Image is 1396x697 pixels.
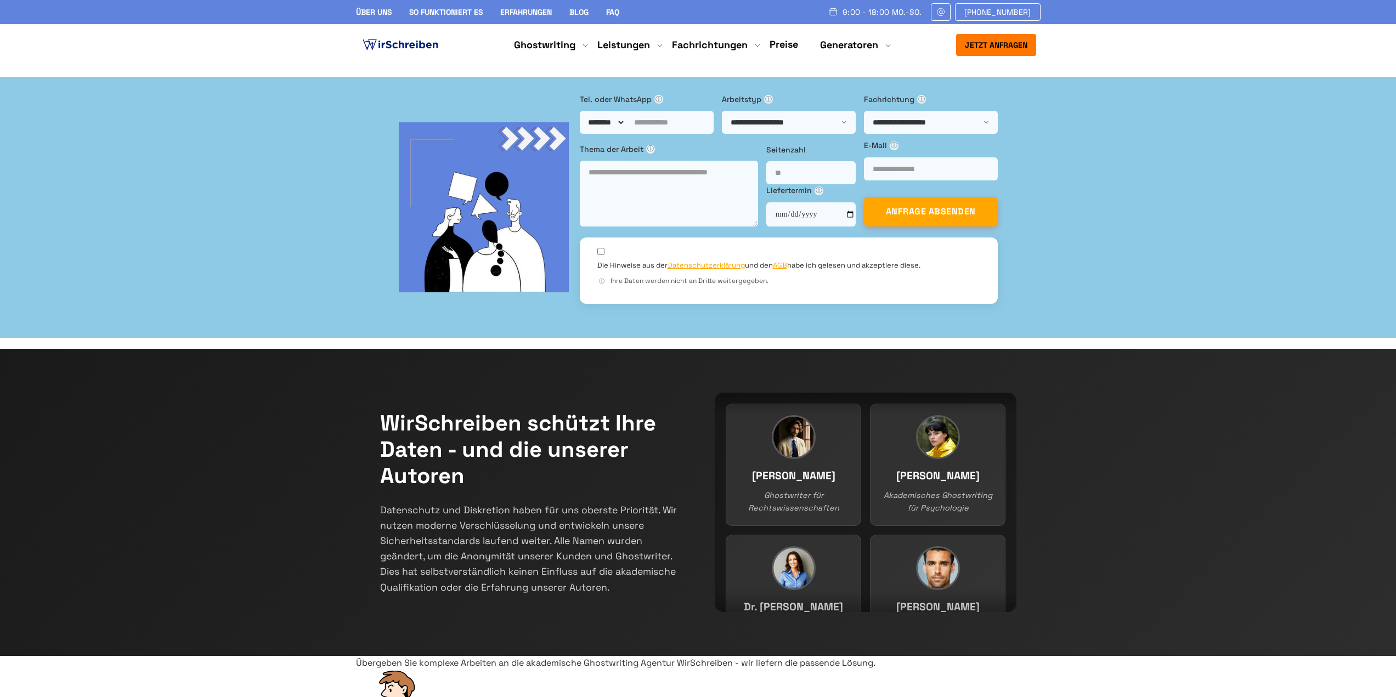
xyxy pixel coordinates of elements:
img: bg [399,122,569,292]
label: E-Mail [864,139,998,151]
a: Datenschutzerklärung [668,260,745,270]
a: Generatoren [820,38,878,52]
span: ⓘ [764,95,773,104]
h3: [PERSON_NAME] [737,468,850,485]
a: Ghostwriting [514,38,575,52]
img: Email [936,8,946,16]
img: Schedule [828,7,838,16]
img: logo ghostwriter-österreich [360,37,440,53]
a: Preise [770,38,798,50]
label: Arbeitstyp [722,93,856,105]
h3: [PERSON_NAME] [881,599,994,616]
div: Übergeben Sie komplexe Arbeiten an die akademische Ghostwriting Agentur WirSchreiben - wir liefer... [356,656,1041,670]
label: Thema der Arbeit [580,143,758,155]
a: Erfahrungen [500,7,552,17]
label: Fachrichtung [864,93,998,105]
button: Jetzt anfragen [956,34,1036,56]
span: 9:00 - 18:00 Mo.-So. [843,8,922,16]
a: Fachrichtungen [672,38,748,52]
span: ⓘ [815,186,823,195]
span: [PHONE_NUMBER] [964,8,1031,16]
div: Ihre Daten werden nicht an Dritte weitergegeben. [597,276,980,286]
label: Tel. oder WhatsApp [580,93,714,105]
label: Liefertermin [766,184,856,196]
span: ⓘ [654,95,663,104]
h2: WirSchreiben schützt Ihre Daten - und die unserer Autoren [380,410,682,489]
h3: Dr. [PERSON_NAME] [737,599,850,616]
span: ⓘ [890,141,898,150]
a: FAQ [606,7,619,17]
a: So funktioniert es [409,7,483,17]
div: Team members continuous slider [715,393,1016,612]
h3: [PERSON_NAME] [881,468,994,485]
a: Blog [569,7,589,17]
p: Datenschutz und Diskretion haben für uns oberste Priorität. Wir nutzen moderne Verschlüsselung un... [380,502,682,595]
span: ⓘ [597,277,606,286]
button: ANFRAGE ABSENDEN [864,197,998,226]
span: ⓘ [917,95,926,104]
label: Die Hinweise aus der und den habe ich gelesen und akzeptiere diese. [597,260,920,270]
span: ⓘ [646,145,655,154]
a: Leistungen [597,38,650,52]
a: AGB [773,260,787,270]
a: Über uns [356,7,392,17]
a: [PHONE_NUMBER] [955,3,1041,21]
label: Seitenzahl [766,144,856,156]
